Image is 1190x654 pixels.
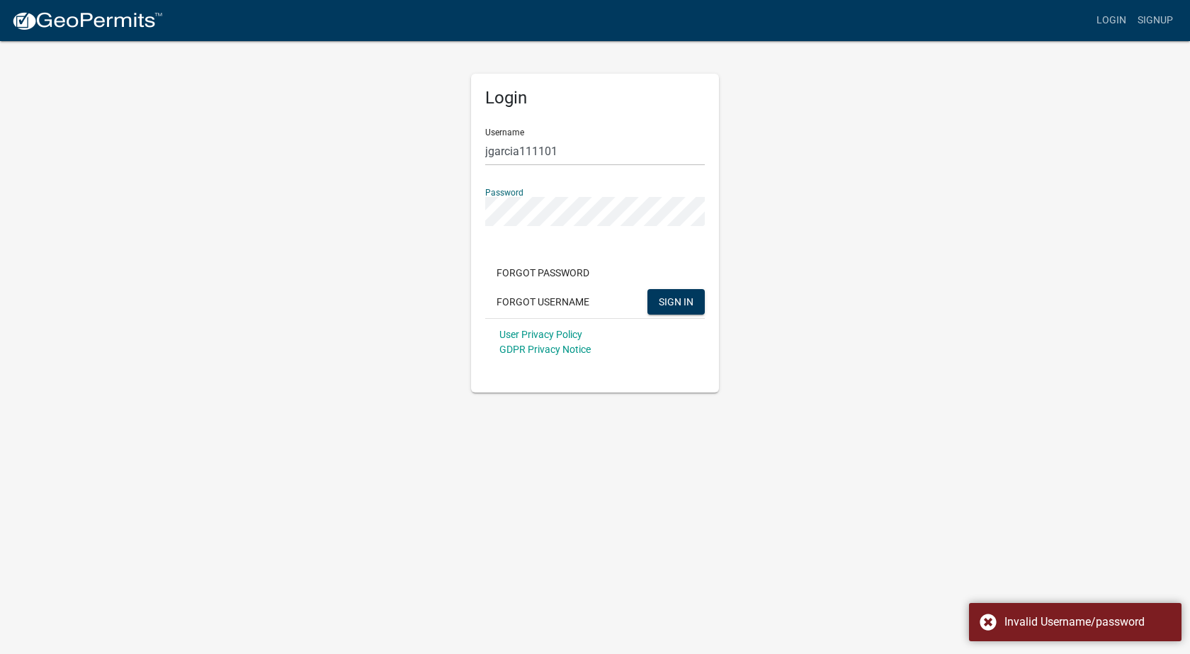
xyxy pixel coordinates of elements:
a: User Privacy Policy [499,329,582,340]
h5: Login [485,88,705,108]
a: Signup [1132,7,1179,34]
button: Forgot Username [485,289,601,315]
div: Invalid Username/password [1004,614,1171,631]
span: SIGN IN [659,295,693,307]
button: Forgot Password [485,260,601,286]
button: SIGN IN [647,289,705,315]
a: Login [1091,7,1132,34]
a: GDPR Privacy Notice [499,344,591,355]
